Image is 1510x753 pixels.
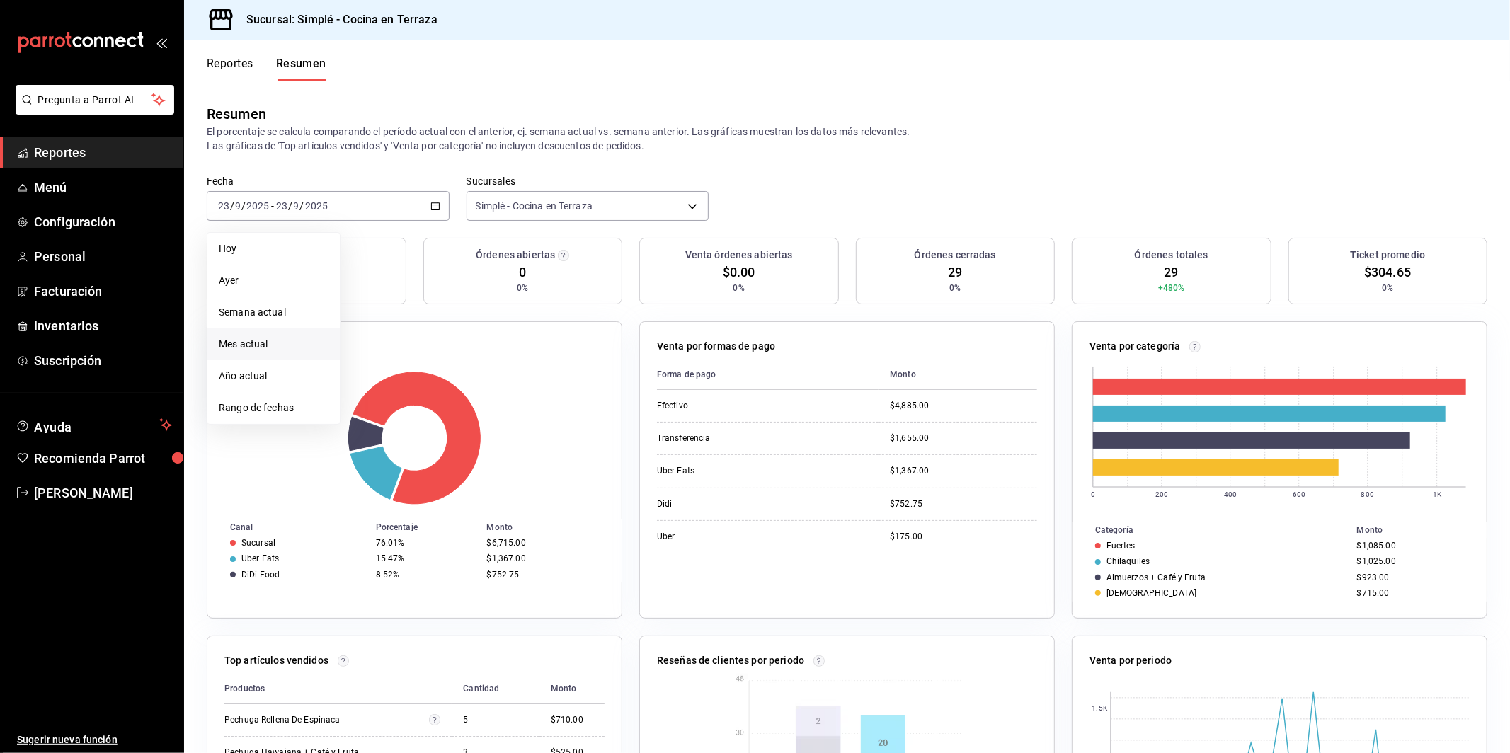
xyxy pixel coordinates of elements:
th: Categoría [1073,522,1351,538]
span: / [288,200,292,212]
h3: Ticket promedio [1350,248,1425,263]
span: Año actual [219,369,328,384]
span: Semana actual [219,305,328,320]
p: Venta por formas de pago [657,339,775,354]
span: Rango de fechas [219,401,328,415]
div: [DEMOGRAPHIC_DATA] [1106,588,1196,598]
span: Menú [34,178,172,197]
th: Monto [539,674,605,704]
span: Pregunta a Parrot AI [38,93,152,108]
p: El porcentaje se calcula comparando el período actual con el anterior, ej. semana actual vs. sema... [207,125,1487,153]
th: Canal [207,519,370,535]
span: 0% [1382,282,1393,294]
div: Chilaquiles [1106,556,1150,566]
button: open_drawer_menu [156,37,167,48]
text: 0 [1091,490,1095,498]
div: Didi [657,498,799,510]
span: 29 [948,263,962,282]
text: 400 [1224,490,1237,498]
span: [PERSON_NAME] [34,483,172,502]
div: $1,367.00 [487,553,599,563]
span: Reportes [34,143,172,162]
h3: Órdenes cerradas [915,248,996,263]
div: Uber [657,531,799,543]
span: 0 [519,263,526,282]
th: Forma de pago [657,360,879,390]
span: Mes actual [219,337,328,352]
text: 800 [1361,490,1374,498]
h3: Órdenes totales [1135,248,1208,263]
span: Facturación [34,282,172,301]
div: Pechuga Rellena De Espinaca [224,714,366,726]
div: $1,025.00 [1357,556,1464,566]
span: 0% [517,282,528,294]
th: Productos [224,674,452,704]
button: Resumen [276,57,326,81]
span: / [241,200,246,212]
label: Sucursales [467,177,709,187]
div: DiDi Food [241,570,280,580]
text: 1K [1433,490,1442,498]
span: $0.00 [723,263,755,282]
span: / [300,200,304,212]
button: Reportes [207,57,253,81]
span: +480% [1158,282,1185,294]
div: $1,655.00 [890,432,1037,444]
span: Configuración [34,212,172,231]
div: Sucursal [241,538,275,548]
input: -- [234,200,241,212]
span: Ayer [219,273,328,288]
h3: Órdenes abiertas [476,248,555,263]
div: navigation tabs [207,57,326,81]
input: ---- [304,200,328,212]
span: Ayuda [34,416,154,433]
h3: Venta órdenes abiertas [685,248,793,263]
span: Personal [34,247,172,266]
span: 0% [949,282,961,294]
input: -- [217,200,230,212]
div: Efectivo [657,400,799,412]
div: Almuerzos + Café y Fruta [1106,573,1206,582]
p: Top artículos vendidos [224,653,328,668]
th: Monto [481,519,622,535]
span: $304.65 [1364,263,1411,282]
text: 200 [1155,490,1168,498]
div: $175.00 [890,531,1037,543]
span: Inventarios [34,316,172,335]
div: 76.01% [376,538,476,548]
span: Recomienda Parrot [34,449,172,468]
input: -- [275,200,288,212]
div: $752.75 [890,498,1037,510]
text: 600 [1293,490,1305,498]
div: Uber Eats [241,553,279,563]
div: $1,085.00 [1357,541,1464,551]
div: Transferencia [657,432,799,444]
p: Reseñas de clientes por periodo [657,653,804,668]
div: $715.00 [1357,588,1464,598]
a: Pregunta a Parrot AI [10,103,174,117]
h3: Sucursal: Simplé - Cocina en Terraza [235,11,437,28]
text: 1.5K [1092,705,1107,713]
span: 0% [733,282,745,294]
svg: Artículos relacionados por el SKU: Pechuga Rellena De Espinaca (4.000000), Pechuga asada con vege... [429,714,440,725]
div: $6,715.00 [487,538,599,548]
input: -- [293,200,300,212]
p: Venta por categoría [1089,339,1181,354]
th: Monto [1351,522,1487,538]
div: $923.00 [1357,573,1464,582]
th: Porcentaje [370,519,481,535]
span: - [271,200,274,212]
input: ---- [246,200,270,212]
th: Monto [879,360,1037,390]
th: Cantidad [452,674,539,704]
span: / [230,200,234,212]
span: 29 [1165,263,1179,282]
div: Uber Eats [657,465,799,477]
div: $1,367.00 [890,465,1037,477]
p: Venta por periodo [1089,653,1172,668]
span: Simplé - Cocina en Terraza [476,199,593,213]
div: 15.47% [376,553,476,563]
div: $710.00 [551,714,605,726]
div: $4,885.00 [890,400,1037,412]
div: $752.75 [487,570,599,580]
